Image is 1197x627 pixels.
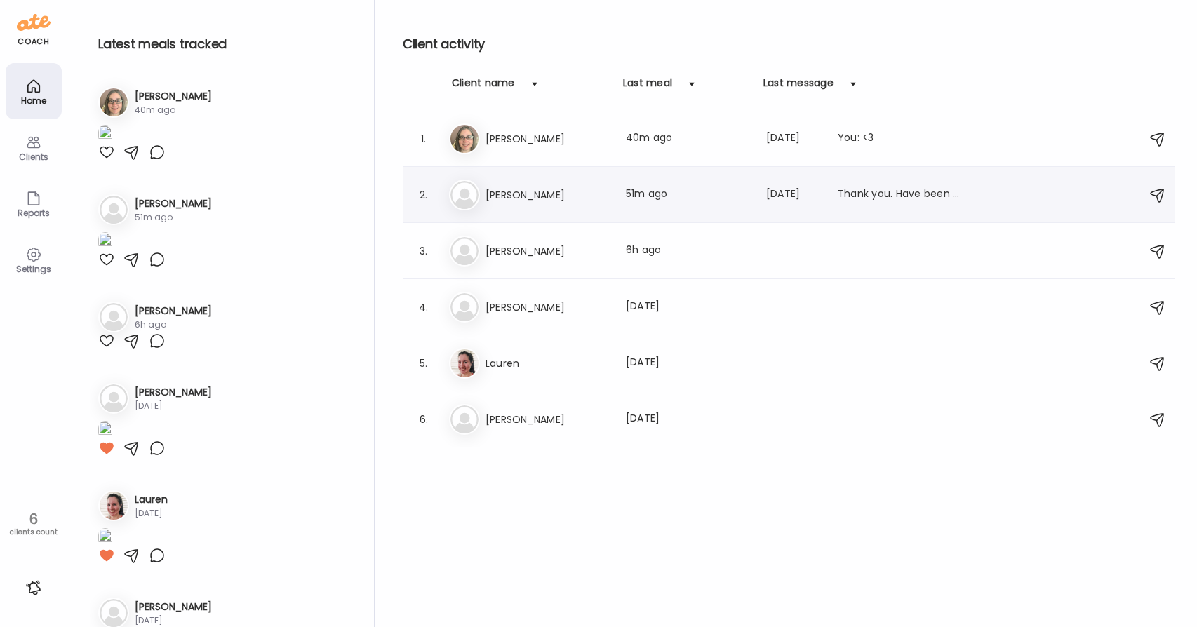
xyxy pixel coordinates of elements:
[838,187,961,203] div: Thank you. Have been trying to stick to It and finding it very insightful. Haven’t finished recor...
[450,125,479,153] img: avatars%2FYr2TRmk546hTF5UKtBKijktb52i2
[766,130,821,147] div: [DATE]
[415,187,432,203] div: 2.
[135,600,212,614] h3: [PERSON_NAME]
[8,96,59,105] div: Home
[626,243,749,259] div: 6h ago
[100,303,128,331] img: bg-avatar-default.svg
[450,237,479,265] img: bg-avatar-default.svg
[403,34,1175,55] h2: Client activity
[5,511,62,527] div: 6
[5,527,62,537] div: clients count
[17,11,51,34] img: ate
[98,528,112,547] img: images%2FbDv86541nDhxdwMPuXsD4ZtcFAj1%2FF4SGA1EtzEhBL7YnPjBj%2FG4hgXhpboAQvRFMjwIbG_1080
[626,411,749,428] div: [DATE]
[450,349,479,377] img: avatars%2FbDv86541nDhxdwMPuXsD4ZtcFAj1
[766,187,821,203] div: [DATE]
[135,492,168,507] h3: Lauren
[135,89,212,104] h3: [PERSON_NAME]
[135,304,212,318] h3: [PERSON_NAME]
[8,264,59,274] div: Settings
[100,599,128,627] img: bg-avatar-default.svg
[415,243,432,259] div: 3.
[415,355,432,372] div: 5.
[100,384,128,412] img: bg-avatar-default.svg
[98,232,112,251] img: images%2FQcLwA9GSTyMSxwY3uOCjqDgGz2b2%2FcbxnBkd7zRdh4Km55dCA%2FSbUSOvqIfyLSrlboffV3_1080
[98,34,352,55] h2: Latest meals tracked
[135,318,212,331] div: 6h ago
[135,400,212,412] div: [DATE]
[486,130,609,147] h3: [PERSON_NAME]
[8,208,59,217] div: Reports
[763,76,834,98] div: Last message
[8,152,59,161] div: Clients
[626,187,749,203] div: 51m ago
[486,187,609,203] h3: [PERSON_NAME]
[450,405,479,433] img: bg-avatar-default.svg
[135,614,212,627] div: [DATE]
[450,293,479,321] img: bg-avatar-default.svg
[135,507,168,520] div: [DATE]
[623,76,672,98] div: Last meal
[135,211,212,224] div: 51m ago
[626,355,749,372] div: [DATE]
[415,130,432,147] div: 1.
[486,243,609,259] h3: [PERSON_NAME]
[98,421,112,440] img: images%2FoPvh4iQiylWPcKuLc7R3BonPKAA3%2FwXXm6ig89P7qyBURgLe5%2FF5wZcJTt3Zxsle31ibnw_1080
[135,385,212,400] h3: [PERSON_NAME]
[100,88,128,116] img: avatars%2FYr2TRmk546hTF5UKtBKijktb52i2
[486,411,609,428] h3: [PERSON_NAME]
[135,104,212,116] div: 40m ago
[626,299,749,316] div: [DATE]
[98,125,112,144] img: images%2FYr2TRmk546hTF5UKtBKijktb52i2%2FpEHdBnBO2xHhyuavVTki%2FaUSpcFqImyFAKL3qoOvg_1080
[626,130,749,147] div: 40m ago
[100,492,128,520] img: avatars%2FbDv86541nDhxdwMPuXsD4ZtcFAj1
[415,299,432,316] div: 4.
[452,76,515,98] div: Client name
[100,196,128,224] img: bg-avatar-default.svg
[415,411,432,428] div: 6.
[486,355,609,372] h3: Lauren
[838,130,961,147] div: You: <3
[486,299,609,316] h3: [PERSON_NAME]
[450,181,479,209] img: bg-avatar-default.svg
[18,36,49,48] div: coach
[135,196,212,211] h3: [PERSON_NAME]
